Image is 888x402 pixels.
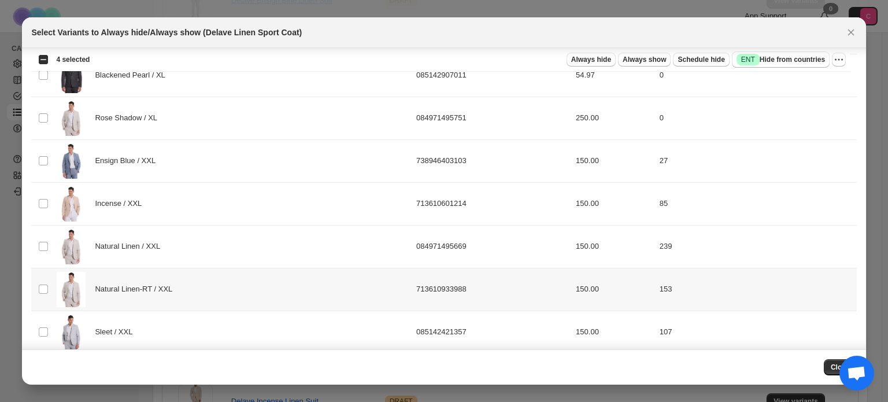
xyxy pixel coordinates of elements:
h2: Select Variants to Always hide/Always show (Delave Linen Sport Coat) [31,27,302,38]
span: Blackened Pearl / XL [95,69,171,81]
td: 150.00 [572,139,656,182]
span: Schedule hide [678,55,724,64]
button: Always hide [567,53,616,67]
span: Always hide [571,55,611,64]
td: 150.00 [572,225,656,268]
img: Delave-Linen-Sport-Coat-Natural-Linen-Cubavera-12.jpg [57,229,86,264]
td: 084971495669 [413,225,572,268]
span: ENT [741,55,755,64]
span: Always show [623,55,666,64]
td: 239 [656,225,857,268]
span: Incense / XXL [95,198,147,209]
img: Delave-Linen-Sport-Coat-Sleet-Cubavera-17.jpg [57,315,86,350]
span: Natural Linen / XXL [95,241,166,252]
td: 0 [656,54,857,97]
button: Close [843,24,859,40]
td: 27 [656,139,857,182]
td: 85 [656,182,857,225]
td: 153 [656,268,857,311]
td: 084971495751 [413,97,572,139]
img: Delave-Linen-Sport-Coat-Incense-Cubavera-7.jpg [57,186,86,222]
td: 713610933988 [413,268,572,311]
td: 150.00 [572,268,656,311]
div: Open chat [839,356,874,390]
img: Delave-Linen-Sport-Coat-Natural-Linen-Cubavera-12.jpg [57,101,86,136]
span: Hide from countries [737,54,825,65]
span: Natural Linen-RT / XXL [95,283,178,295]
span: Ensign Blue / XXL [95,155,161,167]
span: 4 selected [56,55,90,64]
td: 250.00 [572,97,656,139]
td: 54.97 [572,54,656,97]
button: More actions [832,53,846,67]
td: 713610601214 [413,182,572,225]
span: Rose Shadow / XL [95,112,163,124]
span: Sleet / XXL [95,326,138,338]
td: 085142907011 [413,54,572,97]
td: 738946403103 [413,139,572,182]
td: 150.00 [572,182,656,225]
span: Close [831,363,850,372]
td: 150.00 [572,311,656,353]
img: Delave-Linen-Sport-Coat-Ensign-Blue-Cubavera_fd2fbead.jpg [57,143,86,179]
td: 107 [656,311,857,353]
button: SuccessENTHide from countries [732,51,830,68]
button: Always show [618,53,671,67]
img: Delave-Linen-Sport-Coat-Natural-Linen-Cubavera-12.jpg [57,272,86,307]
button: Schedule hide [673,53,729,67]
td: 085142421357 [413,311,572,353]
img: Delave-Linen-Sport-Coat-Blackened-Pearl-Cubavera-32.jpg [57,58,86,93]
td: 0 [656,97,857,139]
button: Close [824,359,857,375]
